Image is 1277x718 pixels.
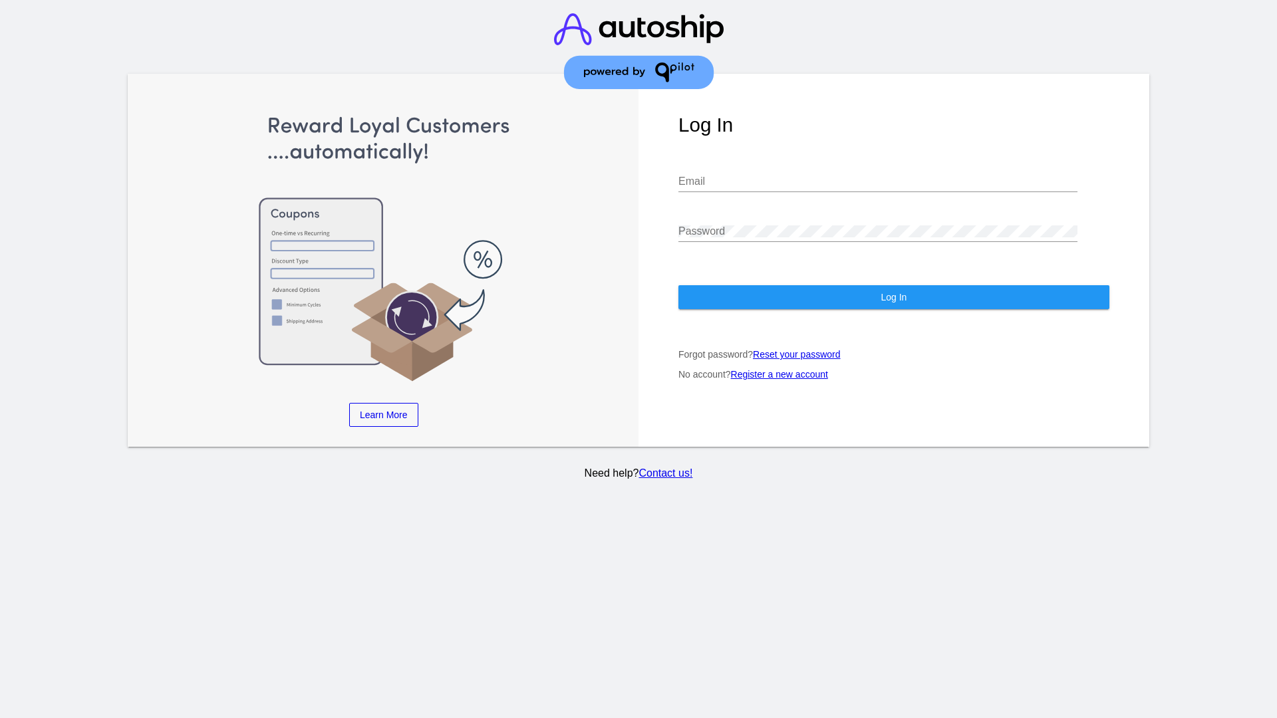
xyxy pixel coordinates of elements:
[360,410,408,420] span: Learn More
[753,349,841,360] a: Reset your password
[731,369,828,380] a: Register a new account
[678,114,1109,136] h1: Log In
[126,467,1152,479] p: Need help?
[638,467,692,479] a: Contact us!
[678,176,1077,187] input: Email
[168,114,599,383] img: Apply Coupons Automatically to Scheduled Orders with QPilot
[678,285,1109,309] button: Log In
[349,403,418,427] a: Learn More
[678,369,1109,380] p: No account?
[678,349,1109,360] p: Forgot password?
[881,292,907,302] span: Log In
